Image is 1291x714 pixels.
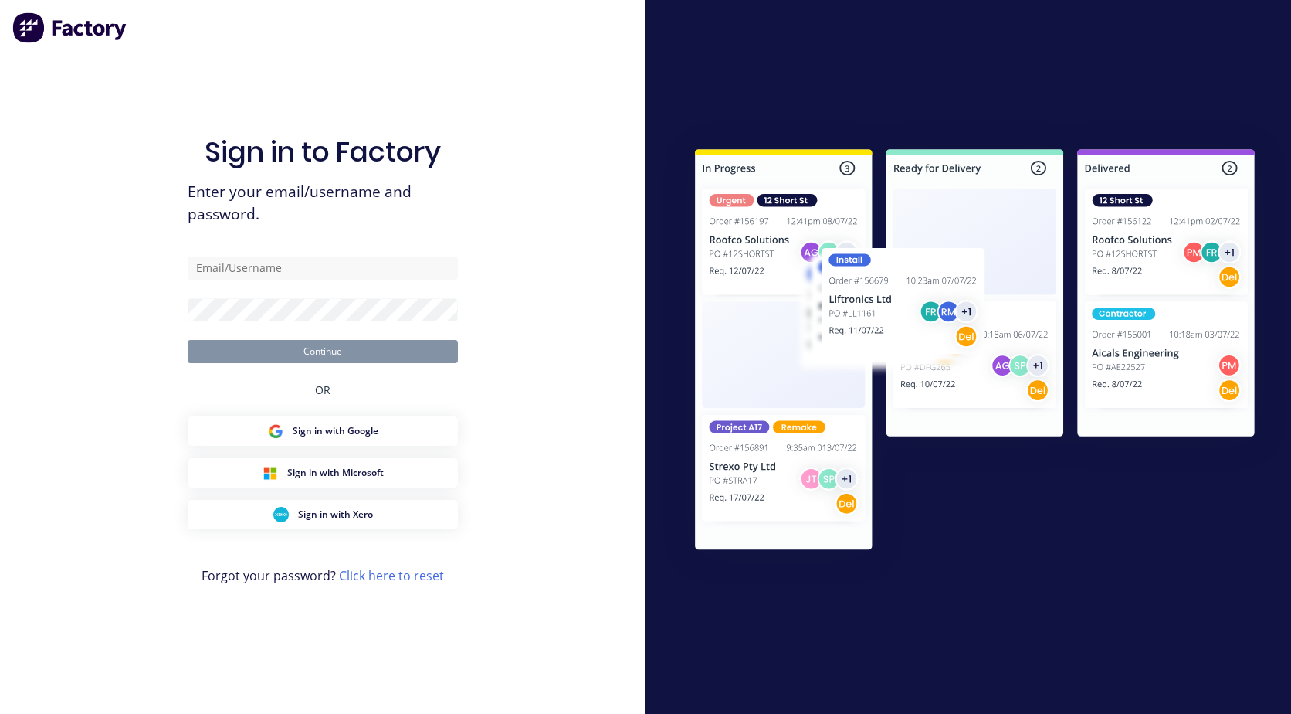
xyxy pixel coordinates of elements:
[12,12,128,43] img: Factory
[202,566,444,585] span: Forgot your password?
[188,181,458,226] span: Enter your email/username and password.
[263,465,278,481] img: Microsoft Sign in
[287,466,384,480] span: Sign in with Microsoft
[273,507,289,522] img: Xero Sign in
[188,340,458,363] button: Continue
[268,423,283,439] img: Google Sign in
[298,508,373,522] span: Sign in with Xero
[188,458,458,488] button: Microsoft Sign inSign in with Microsoft
[661,118,1289,586] img: Sign in
[188,500,458,529] button: Xero Sign inSign in with Xero
[293,424,378,438] span: Sign in with Google
[188,257,458,280] input: Email/Username
[339,567,444,584] a: Click here to reset
[188,416,458,446] button: Google Sign inSign in with Google
[315,363,330,416] div: OR
[205,135,441,168] h1: Sign in to Factory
